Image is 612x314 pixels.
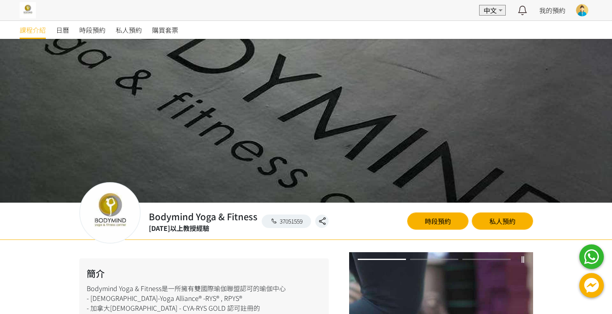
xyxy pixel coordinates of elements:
a: 37051559 [262,215,312,228]
a: 課程介紹 [20,21,46,39]
span: 日曆 [56,25,69,35]
span: 時段預約 [79,25,105,35]
img: 2I6SeW5W6eYajyVCbz3oJhiE9WWz8sZcVXnArBrK.jpg [20,2,36,18]
a: 時段預約 [79,21,105,39]
a: 我的預約 [539,5,565,15]
span: 私人預約 [116,25,142,35]
a: 購買套票 [152,21,178,39]
h2: Bodymind Yoga & Fitness [149,210,258,223]
a: 私人預約 [116,21,142,39]
span: 購買套票 [152,25,178,35]
a: 日曆 [56,21,69,39]
a: 私人預約 [472,212,533,230]
h2: 簡介 [87,267,321,280]
a: 時段預約 [407,212,469,230]
span: 課程介紹 [20,25,46,35]
div: [DATE]以上教授經驗 [149,223,258,233]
